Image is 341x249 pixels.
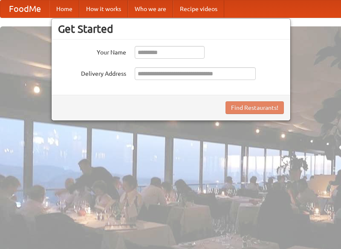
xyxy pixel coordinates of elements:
label: Your Name [58,46,126,57]
a: How it works [79,0,128,17]
a: Recipe videos [173,0,224,17]
h3: Get Started [58,23,284,35]
a: FoodMe [0,0,49,17]
label: Delivery Address [58,67,126,78]
button: Find Restaurants! [225,101,284,114]
a: Who we are [128,0,173,17]
a: Home [49,0,79,17]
